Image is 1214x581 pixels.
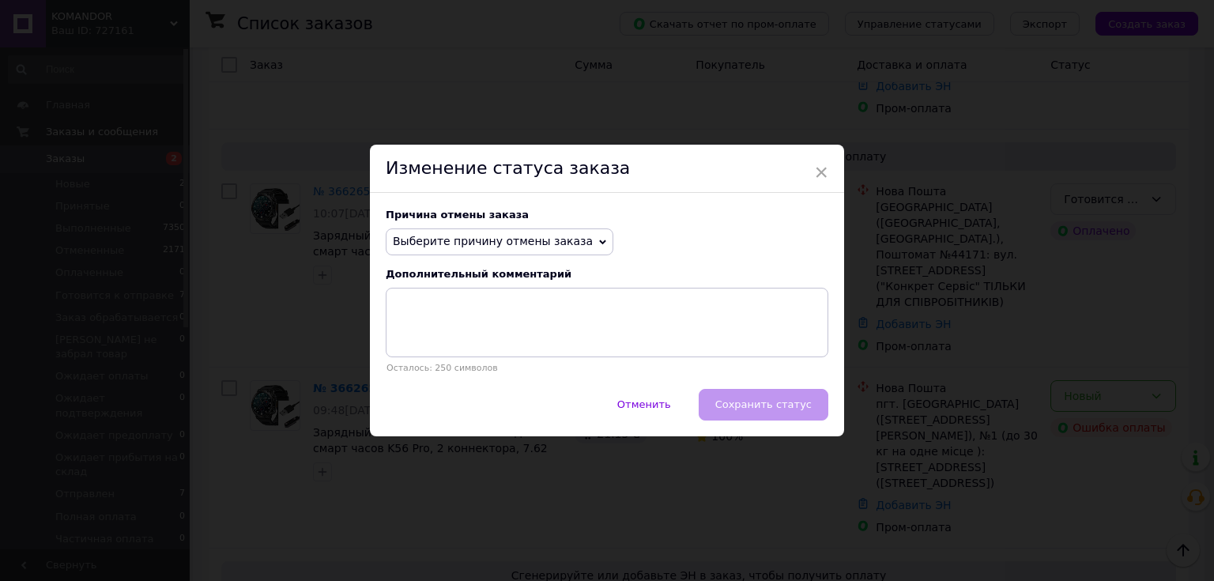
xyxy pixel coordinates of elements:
div: Причина отмены заказа [386,209,828,221]
div: Изменение статуса заказа [370,145,844,193]
span: Выберите причину отмены заказа [393,235,593,247]
div: Дополнительный комментарий [386,268,828,280]
span: Отменить [617,398,671,410]
button: Отменить [601,389,688,421]
p: Осталось: 250 символов [386,363,828,373]
span: × [814,159,828,186]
